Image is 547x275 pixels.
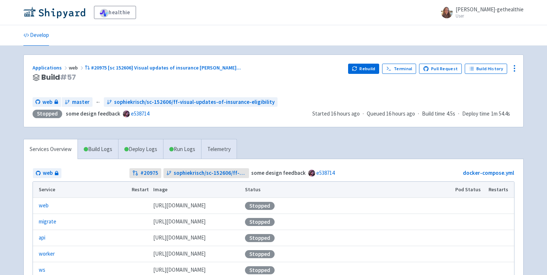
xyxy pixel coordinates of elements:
[312,110,514,118] div: · · ·
[60,72,76,82] span: # 57
[491,110,510,118] span: 1m 54.4s
[39,234,45,242] a: api
[39,250,55,258] a: worker
[367,110,415,117] span: Queued
[201,139,237,159] a: Telemetry
[153,201,205,210] span: [DOMAIN_NAME][URL]
[382,64,416,74] a: Terminal
[153,218,205,226] span: [DOMAIN_NAME][URL]
[33,168,61,178] a: web
[331,110,360,117] time: 16 hours ago
[153,250,205,258] span: [DOMAIN_NAME][URL]
[462,110,490,118] span: Deploy time
[456,14,524,18] small: User
[251,169,306,176] strong: some design feedback
[453,182,486,198] th: Pod Status
[437,7,524,18] a: [PERSON_NAME]-gethealthie User
[39,201,49,210] a: web
[312,110,360,117] span: Started
[348,64,380,74] button: Rebuild
[129,168,161,178] a: #20975
[39,266,45,274] a: ws
[463,169,514,176] a: docker-compose.yml
[151,182,243,198] th: Image
[91,64,241,71] span: #20975 [sc 152606] Visual updates of insurance [PERSON_NAME] ...
[245,202,275,210] div: Stopped
[78,139,118,159] a: Build Logs
[23,7,85,18] img: Shipyard logo
[131,110,149,117] a: e538714
[245,266,275,274] div: Stopped
[33,64,69,71] a: Applications
[129,182,151,198] th: Restart
[33,182,129,198] th: Service
[33,110,62,118] div: Stopped
[153,266,205,274] span: [DOMAIN_NAME][URL]
[153,234,205,242] span: [DOMAIN_NAME][URL]
[118,139,163,159] a: Deploy Logs
[104,97,278,107] a: sophiekrisch/sc-152606/ff-visual-updates-of-insurance-eligibility
[465,64,507,74] a: Build History
[33,97,61,107] a: web
[95,98,101,106] span: ←
[43,169,53,177] span: web
[66,110,120,117] strong: some design feedback
[41,73,76,82] span: Build
[69,64,85,71] span: web
[140,169,158,177] strong: # 20975
[24,139,78,159] a: Services Overview
[456,6,524,13] span: [PERSON_NAME]-gethealthie
[243,182,453,198] th: Status
[422,110,445,118] span: Build time
[486,182,514,198] th: Restarts
[114,98,275,106] span: sophiekrisch/sc-152606/ff-visual-updates-of-insurance-eligibility
[72,98,90,106] span: master
[245,218,275,226] div: Stopped
[245,234,275,242] div: Stopped
[419,64,462,74] a: Pull Request
[94,6,136,19] a: healthie
[85,64,242,71] a: #20975 [sc 152606] Visual updates of insurance [PERSON_NAME]...
[23,25,49,46] a: Develop
[316,169,335,176] a: e538714
[62,97,93,107] a: master
[174,169,246,177] span: sophiekrisch/sc-152606/ff-visual-updates-of-insurance-eligibility
[163,168,249,178] a: sophiekrisch/sc-152606/ff-visual-updates-of-insurance-eligibility
[245,250,275,258] div: Stopped
[42,98,52,106] span: web
[39,218,56,226] a: migrate
[446,110,455,118] span: 4.5s
[386,110,415,117] time: 16 hours ago
[163,139,201,159] a: Run Logs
